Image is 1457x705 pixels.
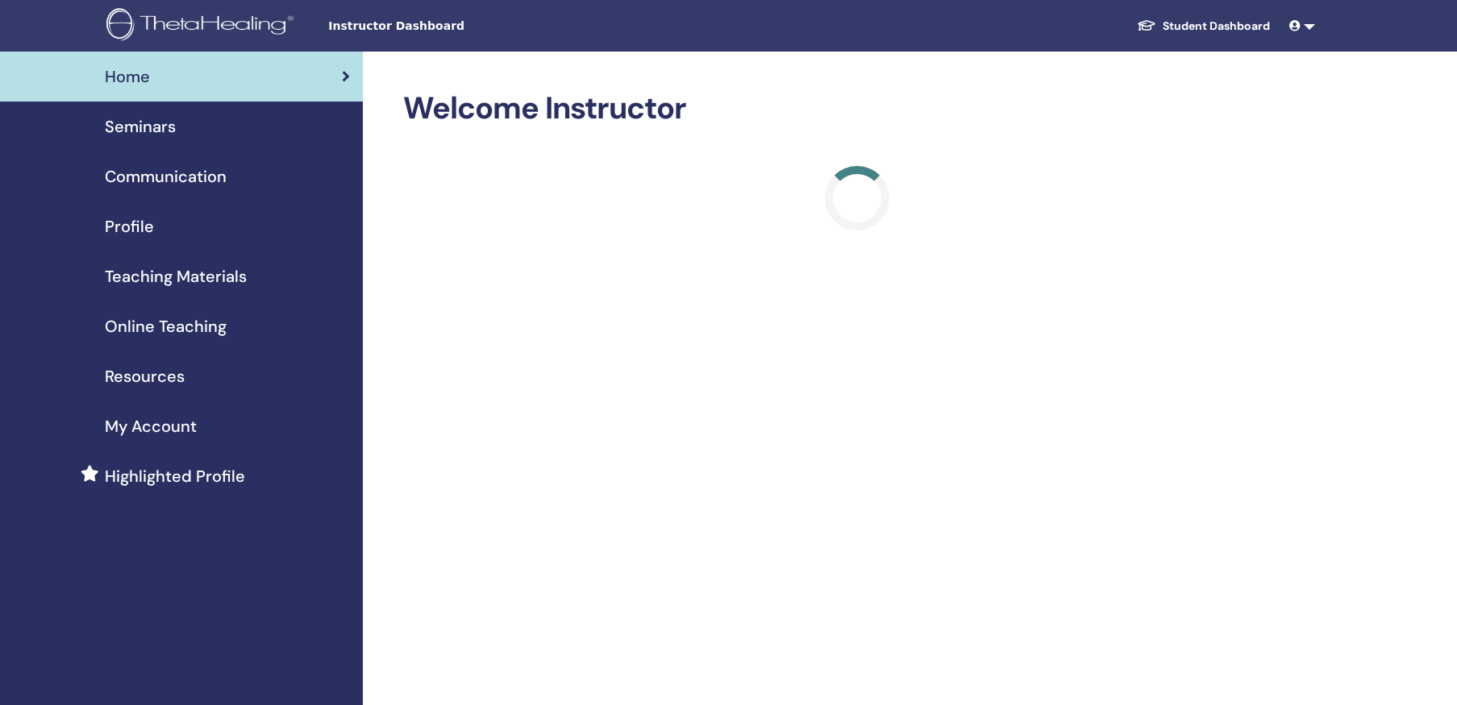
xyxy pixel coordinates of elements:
img: graduation-cap-white.svg [1137,19,1156,32]
img: logo.png [106,8,299,44]
span: Profile [105,214,154,238]
span: Highlighted Profile [105,464,245,488]
span: Resources [105,364,185,388]
span: Instructor Dashboard [328,18,570,35]
span: My Account [105,414,197,438]
span: Communication [105,164,227,189]
span: Teaching Materials [105,264,247,288]
a: Student Dashboard [1124,11,1283,41]
span: Online Teaching [105,314,227,338]
span: Seminars [105,114,176,139]
h2: Welcome Instructor [403,90,1310,127]
span: Home [105,64,150,89]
